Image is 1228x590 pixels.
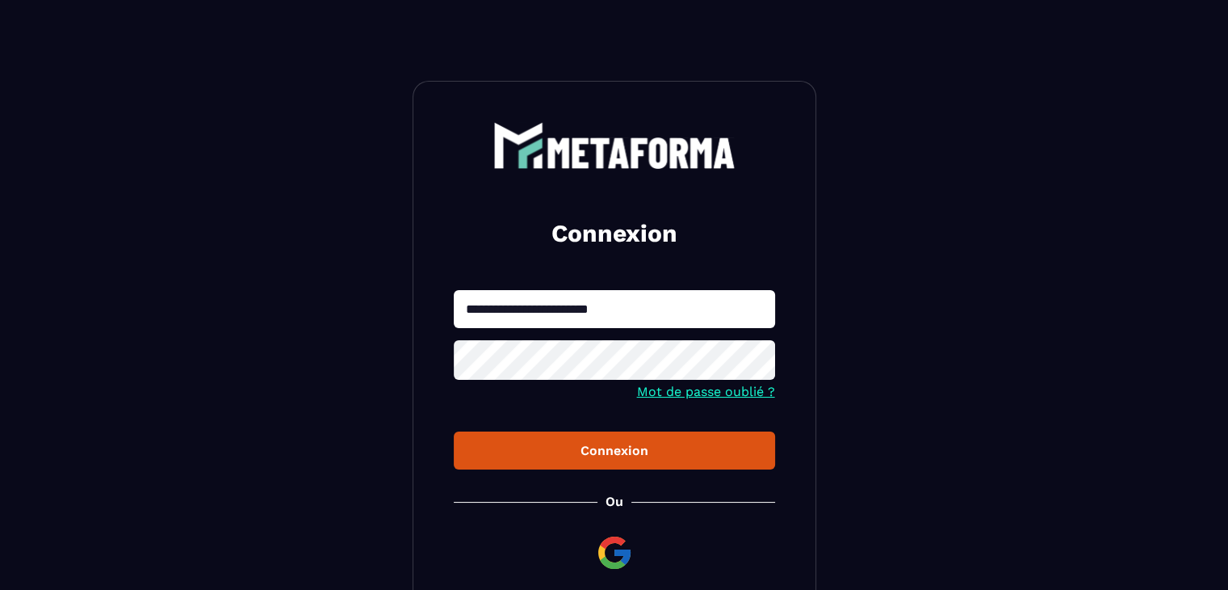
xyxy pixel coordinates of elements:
a: Mot de passe oublié ? [637,384,775,399]
button: Connexion [454,432,775,470]
div: Connexion [467,443,762,458]
p: Ou [606,494,623,509]
img: google [595,533,634,572]
h2: Connexion [473,217,756,250]
a: logo [454,122,775,169]
img: logo [493,122,736,169]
